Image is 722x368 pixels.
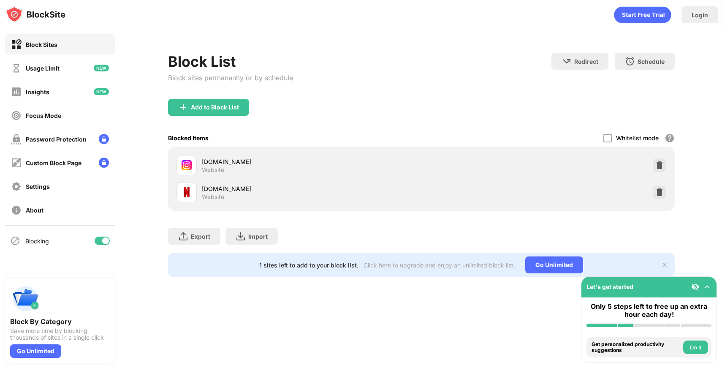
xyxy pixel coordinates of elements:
div: Settings [26,183,50,190]
div: Website [202,193,224,201]
img: blocking-icon.svg [10,236,20,246]
button: Do it [683,341,708,354]
div: Whitelist mode [616,134,659,142]
img: new-icon.svg [94,65,109,71]
img: focus-off.svg [11,110,22,121]
img: password-protection-off.svg [11,134,22,144]
div: Go Unlimited [10,344,61,358]
div: Block List [168,53,293,70]
img: block-on.svg [11,39,22,50]
div: Blocked Items [168,134,209,142]
div: Export [191,233,210,240]
div: [DOMAIN_NAME] [202,157,421,166]
img: about-off.svg [11,205,22,215]
div: Block Sites [26,41,57,48]
div: Block By Category [10,317,110,326]
div: animation [614,6,671,23]
div: Only 5 steps left to free up an extra hour each day! [586,303,711,319]
div: Click here to upgrade and enjoy an unlimited block list. [364,262,515,269]
img: eye-not-visible.svg [691,283,700,291]
img: time-usage-off.svg [11,63,22,74]
img: x-button.svg [661,262,668,268]
div: Let's get started [586,283,633,290]
img: customize-block-page-off.svg [11,158,22,168]
div: Custom Block Page [26,159,81,166]
img: favicons [182,187,192,197]
div: Blocking [25,237,49,245]
div: Add to Block List [191,104,239,111]
div: Password Protection [26,136,87,143]
div: Focus Mode [26,112,61,119]
div: About [26,207,43,214]
img: insights-off.svg [11,87,22,97]
div: 1 sites left to add to your block list. [259,262,358,269]
div: Login [692,11,708,19]
div: Insights [26,88,49,95]
div: Schedule [638,58,665,65]
div: Go Unlimited [525,256,583,273]
img: omni-setup-toggle.svg [703,283,711,291]
img: lock-menu.svg [99,158,109,168]
img: settings-off.svg [11,181,22,192]
div: Save more time by blocking thousands of sites in a single click [10,327,110,341]
div: Website [202,166,224,174]
div: Import [248,233,268,240]
div: Block sites permanently or by schedule [168,74,293,82]
img: lock-menu.svg [99,134,109,144]
img: new-icon.svg [94,88,109,95]
div: [DOMAIN_NAME] [202,184,421,193]
div: Get personalized productivity suggestions [592,341,681,354]
div: Usage Limit [26,65,60,72]
img: push-categories.svg [10,283,41,314]
img: logo-blocksite.svg [6,6,65,23]
img: favicons [182,160,192,170]
div: Redirect [574,58,598,65]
